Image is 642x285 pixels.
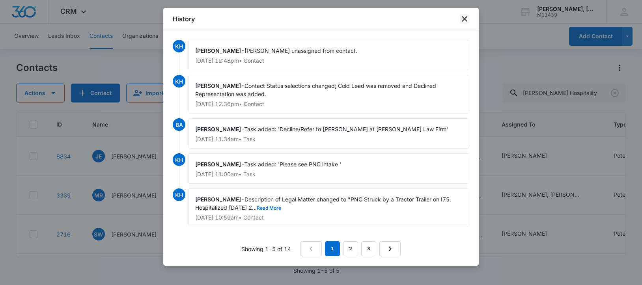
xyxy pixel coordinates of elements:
span: [PERSON_NAME] [195,196,241,203]
h1: History [173,14,195,24]
p: [DATE] 12:36pm • Contact [195,101,463,107]
em: 1 [325,241,340,256]
div: - [188,188,469,227]
div: - [188,40,469,70]
span: KH [173,153,185,166]
span: KH [173,188,185,201]
span: [PERSON_NAME] [195,82,241,89]
span: [PERSON_NAME] unassigned from contact. [244,47,357,54]
span: [PERSON_NAME] [195,47,241,54]
span: [PERSON_NAME] [195,126,241,132]
p: [DATE] 11:00am • Task [195,171,463,177]
button: Read More [257,206,281,210]
span: Task added: 'Decline/Refer to [PERSON_NAME] at [PERSON_NAME] Law Firm' [244,126,448,132]
a: Next Page [379,241,401,256]
span: Task added: 'Please see PNC intake ' [244,161,341,168]
span: KH [173,40,185,52]
div: - [188,118,469,149]
span: [PERSON_NAME] [195,161,241,168]
span: KH [173,75,185,88]
p: [DATE] 11:34am • Task [195,136,463,142]
nav: Pagination [300,241,401,256]
span: Description of Legal Matter changed to "PNC Struck by a Tractor Trailer on I75. Hospitalized [DAT... [195,196,453,211]
p: Showing 1-5 of 14 [241,245,291,253]
span: Contact Status selections changed; Cold Lead was removed and Declined Representation was added. [195,82,438,97]
div: - [188,75,469,114]
button: close [460,14,469,24]
span: BA [173,118,185,131]
div: - [188,153,469,184]
p: [DATE] 12:48pm • Contact [195,58,463,63]
a: Page 3 [361,241,376,256]
p: [DATE] 10:59am • Contact [195,215,463,220]
a: Page 2 [343,241,358,256]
